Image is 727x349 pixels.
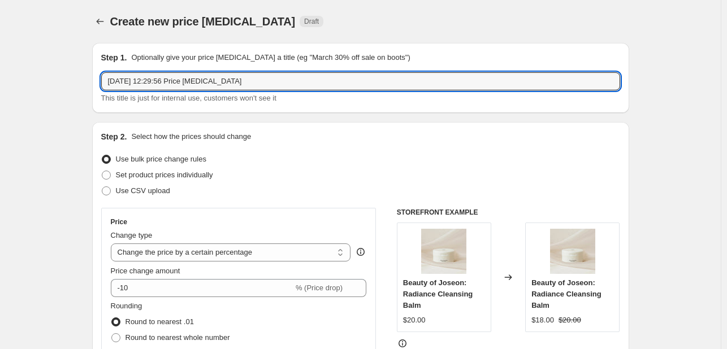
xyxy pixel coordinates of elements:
[131,131,251,142] p: Select how the prices should change
[101,94,276,102] span: This title is just for internal use, customers won't see it
[111,279,293,297] input: -15
[110,15,296,28] span: Create new price [MEDICAL_DATA]
[116,186,170,195] span: Use CSV upload
[559,315,581,326] strike: $20.00
[403,315,426,326] div: $20.00
[111,217,127,226] h3: Price
[126,317,194,326] span: Round to nearest .01
[296,283,343,292] span: % (Price drop)
[101,52,127,63] h2: Step 1.
[101,131,127,142] h2: Step 2.
[531,315,554,326] div: $18.00
[116,171,213,179] span: Set product prices individually
[355,246,366,258] div: help
[550,229,595,274] img: IMG_2386_80x.webp
[101,72,620,90] input: 30% off holiday sale
[421,229,466,274] img: IMG_2386_80x.webp
[111,302,142,310] span: Rounding
[111,267,180,275] span: Price change amount
[131,52,410,63] p: Optionally give your price [MEDICAL_DATA] a title (eg "March 30% off sale on boots")
[116,155,206,163] span: Use bulk price change rules
[92,14,108,29] button: Price change jobs
[531,278,601,309] span: Beauty of Joseon: Radiance Cleansing Balm
[304,17,319,26] span: Draft
[397,208,620,217] h6: STOREFRONT EXAMPLE
[403,278,473,309] span: Beauty of Joseon: Radiance Cleansing Balm
[111,231,153,239] span: Change type
[126,333,230,342] span: Round to nearest whole number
